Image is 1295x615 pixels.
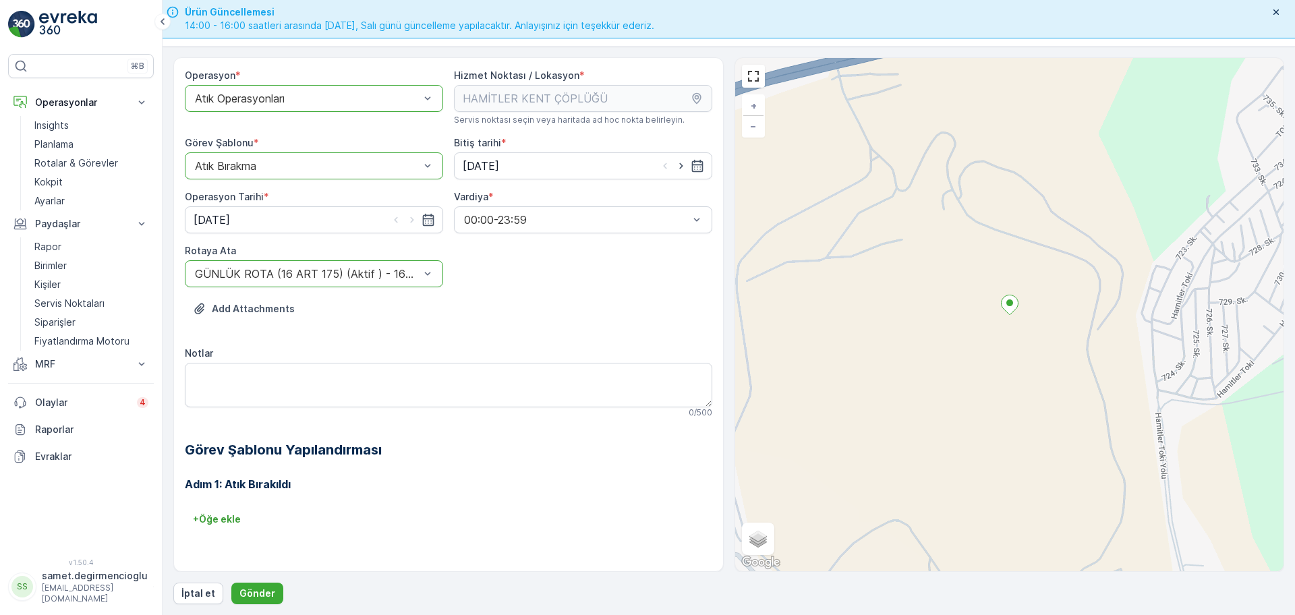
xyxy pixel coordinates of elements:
p: Gönder [239,587,275,600]
input: HAMİTLER KENT ÇÖPLÜĞÜ [454,85,712,112]
a: Siparişler [29,313,154,332]
a: Evraklar [8,443,154,470]
a: Servis Noktaları [29,294,154,313]
button: Paydaşlar [8,210,154,237]
span: Ürün Güncellemesi [185,5,654,19]
a: Birimler [29,256,154,275]
p: Add Attachments [212,302,295,316]
label: Bitiş tarihi [454,137,501,148]
p: 0 / 500 [689,407,712,418]
a: Kokpit [29,173,154,192]
img: logo [8,11,35,38]
a: Planlama [29,135,154,154]
label: Operasyon [185,69,235,81]
button: +Öğe ekle [185,508,249,530]
p: samet.degirmencioglu [42,569,148,583]
a: Kişiler [29,275,154,294]
p: + Öğe ekle [193,512,241,526]
label: Vardiya [454,191,488,202]
span: + [751,100,757,111]
p: ⌘B [131,61,144,71]
p: [EMAIL_ADDRESS][DOMAIN_NAME] [42,583,148,604]
button: SSsamet.degirmencioglu[EMAIL_ADDRESS][DOMAIN_NAME] [8,569,154,604]
div: SS [11,576,33,597]
p: Birimler [34,259,67,272]
a: Raporlar [8,416,154,443]
p: Paydaşlar [35,217,127,231]
a: Uzaklaştır [743,116,764,136]
label: Notlar [185,347,213,359]
button: İptal et [173,583,223,604]
h3: Adım 1: Atık Bırakıldı [185,476,712,492]
button: Operasyonlar [8,89,154,116]
p: MRF [35,357,127,371]
p: Kokpit [34,175,63,189]
p: Ayarlar [34,194,65,208]
span: Servis noktası seçin veya haritada ad hoc nokta belirleyin. [454,115,685,125]
p: Servis Noktaları [34,297,105,310]
a: Ayarlar [29,192,154,210]
a: Olaylar4 [8,389,154,416]
p: İptal et [181,587,215,600]
span: 14:00 - 16:00 saatleri arasında [DATE], Salı günü güncelleme yapılacaktır. Anlayışınız için teşek... [185,19,654,32]
button: MRF [8,351,154,378]
a: Fiyatlandırma Motoru [29,332,154,351]
p: Raporlar [35,423,148,436]
input: dd/mm/yyyy [185,206,443,233]
button: Dosya Yükle [185,298,303,320]
a: Yakınlaştır [743,96,764,116]
p: Rapor [34,240,61,254]
h2: Görev Şablonu Yapılandırması [185,440,712,460]
p: Rotalar & Görevler [34,156,118,170]
img: logo_light-DOdMpM7g.png [39,11,97,38]
p: Siparişler [34,316,76,329]
input: dd/mm/yyyy [454,152,712,179]
p: Insights [34,119,69,132]
p: Planlama [34,138,74,151]
label: Hizmet Noktası / Lokasyon [454,69,579,81]
p: Olaylar [35,396,129,409]
label: Operasyon Tarihi [185,191,264,202]
img: Google [739,554,783,571]
a: Layers [743,524,773,554]
p: Evraklar [35,450,148,463]
a: Rapor [29,237,154,256]
p: 4 [140,397,146,408]
a: Bu bölgeyi Google Haritalar'da açın (yeni pencerede açılır) [739,554,783,571]
label: Rotaya Ata [185,245,236,256]
a: Rotalar & Görevler [29,154,154,173]
label: Görev Şablonu [185,137,254,148]
p: Operasyonlar [35,96,127,109]
p: Fiyatlandırma Motoru [34,334,129,348]
span: v 1.50.4 [8,558,154,566]
p: Kişiler [34,278,61,291]
button: Gönder [231,583,283,604]
a: Insights [29,116,154,135]
a: View Fullscreen [743,66,764,86]
span: − [750,120,757,131]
